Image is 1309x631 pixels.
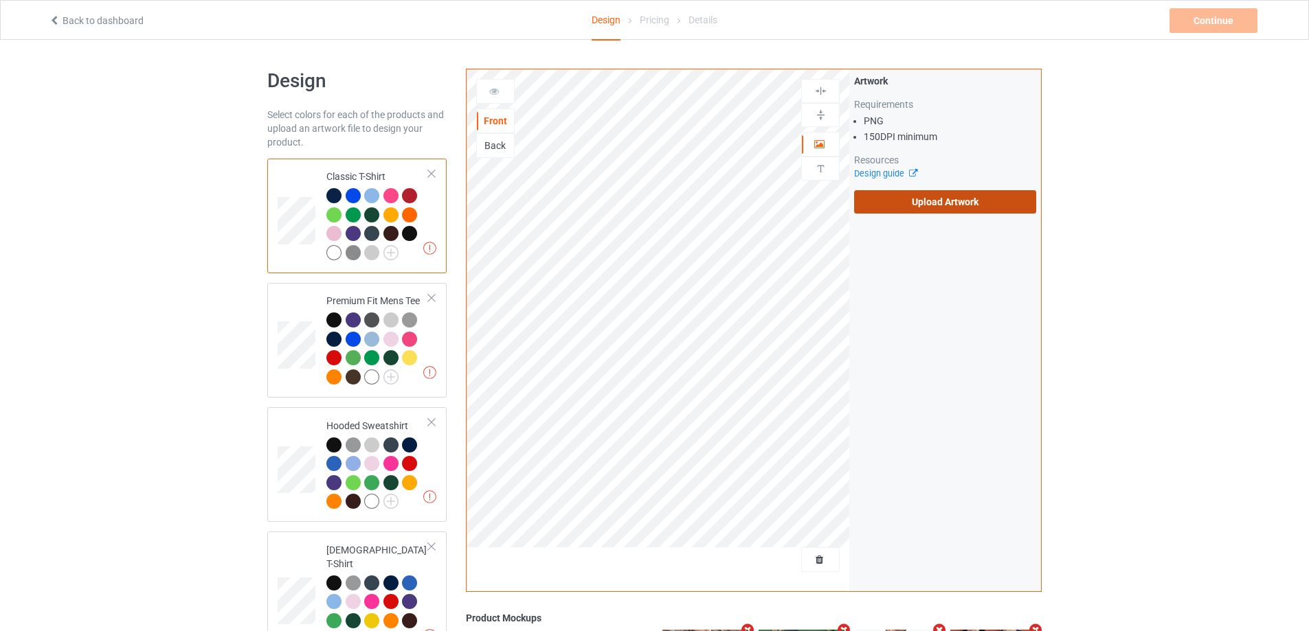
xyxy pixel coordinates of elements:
[383,245,399,260] img: svg+xml;base64,PD94bWwgdmVyc2lvbj0iMS4wIiBlbmNvZGluZz0iVVRGLTgiPz4KPHN2ZyB3aWR0aD0iMjJweCIgaGVpZ2...
[423,242,436,255] img: exclamation icon
[346,245,361,260] img: heather_texture.png
[326,294,429,383] div: Premium Fit Mens Tee
[854,74,1036,88] div: Artwork
[854,168,917,179] a: Design guide
[326,170,429,259] div: Classic T-Shirt
[383,494,399,509] img: svg+xml;base64,PD94bWwgdmVyc2lvbj0iMS4wIiBlbmNvZGluZz0iVVRGLTgiPz4KPHN2ZyB3aWR0aD0iMjJweCIgaGVpZ2...
[49,15,144,26] a: Back to dashboard
[423,366,436,379] img: exclamation icon
[466,611,1042,625] div: Product Mockups
[854,97,1036,111] div: Requirements
[383,369,399,385] img: svg+xml;base64,PD94bWwgdmVyc2lvbj0iMS4wIiBlbmNvZGluZz0iVVRGLTgiPz4KPHN2ZyB3aWR0aD0iMjJweCIgaGVpZ2...
[267,69,447,93] h1: Design
[689,1,717,39] div: Details
[477,139,514,152] div: Back
[640,1,669,39] div: Pricing
[267,283,447,398] div: Premium Fit Mens Tee
[854,153,1036,167] div: Resources
[423,490,436,503] img: exclamation icon
[864,130,1036,144] li: 150 DPI minimum
[814,84,827,97] img: svg%3E%0A
[814,108,827,122] img: svg%3E%0A
[326,419,429,508] div: Hooded Sweatshirt
[477,114,514,128] div: Front
[864,114,1036,128] li: PNG
[402,312,417,328] img: heather_texture.png
[592,1,620,41] div: Design
[814,162,827,175] img: svg%3E%0A
[267,407,447,522] div: Hooded Sweatshirt
[267,108,447,149] div: Select colors for each of the products and upload an artwork file to design your product.
[267,159,447,273] div: Classic T-Shirt
[854,190,1036,214] label: Upload Artwork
